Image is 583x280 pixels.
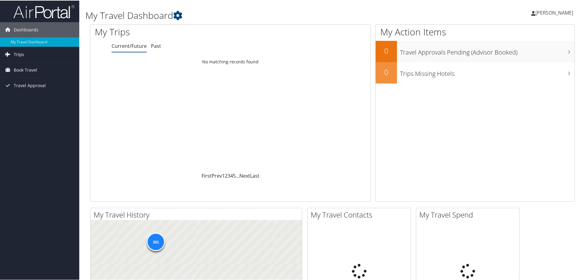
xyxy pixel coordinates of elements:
[250,172,259,179] a: Last
[85,9,415,21] h1: My Travel Dashboard
[14,46,24,62] span: Trips
[112,42,147,49] a: Current/Future
[376,40,574,62] a: 0Travel Approvals Pending (Advisor Booked)
[14,62,37,77] span: Book Travel
[376,62,574,83] a: 0Trips Missing Hotels
[531,3,579,21] a: [PERSON_NAME]
[233,172,236,179] a: 5
[202,172,212,179] a: First
[222,172,225,179] a: 1
[90,56,370,67] td: No matching records found
[236,172,239,179] span: …
[212,172,222,179] a: Prev
[376,66,397,77] h2: 0
[14,22,38,37] span: Dashboards
[14,77,46,93] span: Travel Approval
[151,42,161,49] a: Past
[227,172,230,179] a: 3
[94,209,302,219] h2: My Travel History
[376,25,574,38] h1: My Action Items
[400,66,574,77] h3: Trips Missing Hotels
[419,209,519,219] h2: My Travel Spend
[535,9,573,16] span: [PERSON_NAME]
[376,45,397,55] h2: 0
[95,25,249,38] h1: My Trips
[225,172,227,179] a: 2
[13,4,74,18] img: airportal-logo.png
[400,44,574,56] h3: Travel Approvals Pending (Advisor Booked)
[311,209,411,219] h2: My Travel Contacts
[239,172,250,179] a: Next
[147,232,165,250] div: 301
[230,172,233,179] a: 4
